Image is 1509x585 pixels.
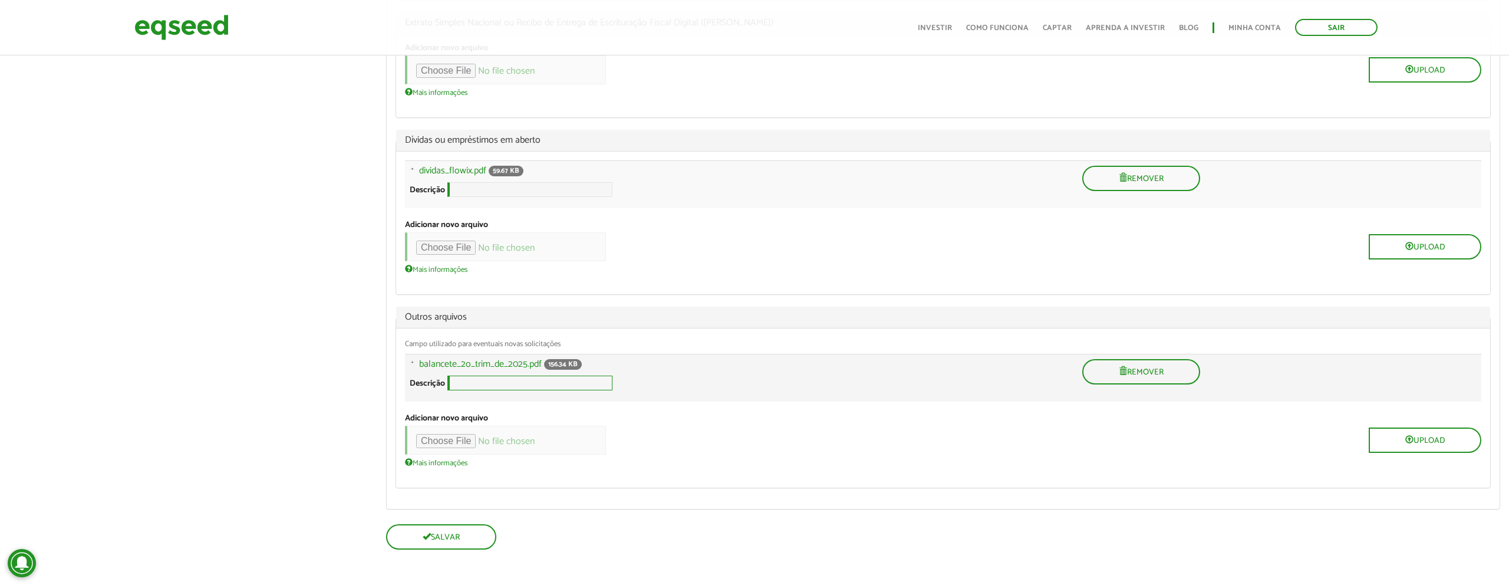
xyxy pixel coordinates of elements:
button: Salvar [386,524,496,550]
a: Investir [918,24,952,32]
span: 59.67 KB [489,166,523,176]
a: Mais informações [405,264,467,274]
a: Mais informações [405,87,467,97]
label: Adicionar novo arquivo [405,221,488,229]
label: Descrição [410,186,445,195]
img: EqSeed [134,12,229,43]
button: Upload [1369,234,1481,259]
button: Upload [1369,57,1481,83]
span: 156.34 KB [544,359,582,370]
a: Arraste para reordenar [400,166,419,182]
a: Como funciona [966,24,1029,32]
a: Minha conta [1228,24,1281,32]
a: Sair [1295,19,1378,36]
label: Adicionar novo arquivo [405,415,488,423]
a: Aprenda a investir [1086,24,1165,32]
a: balancete_2o_trim_de_2025.pdf [419,360,542,369]
a: Captar [1043,24,1072,32]
a: Mais informações [405,458,467,467]
button: Remover [1082,359,1200,384]
a: Arraste para reordenar [400,359,419,375]
span: Dívidas ou empréstimos em aberto [405,136,1481,145]
button: Remover [1082,166,1200,191]
a: dividas_flowix.pdf [419,166,486,176]
button: Upload [1369,428,1481,453]
label: Descrição [410,380,445,388]
div: Campo utilizado para eventuais novas solicitações [405,340,1481,348]
a: Blog [1179,24,1198,32]
span: Outros arquivos [405,313,1481,322]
